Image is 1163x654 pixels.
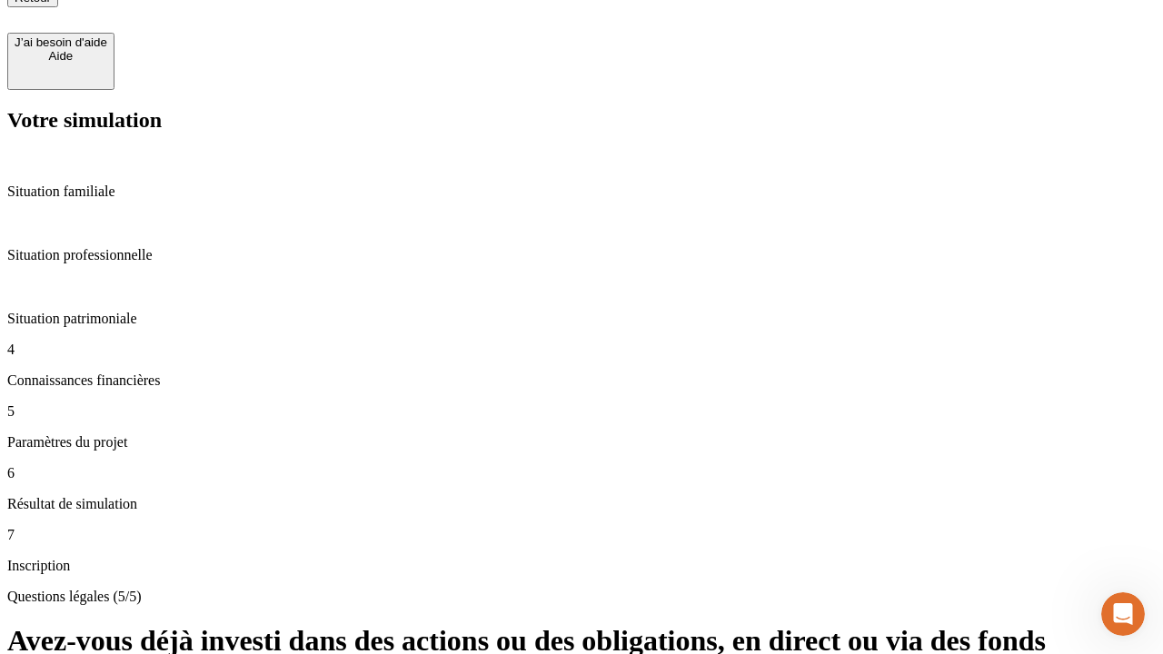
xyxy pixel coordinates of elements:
[7,434,1156,451] p: Paramètres du projet
[15,35,107,49] div: J’ai besoin d'aide
[7,558,1156,574] p: Inscription
[15,49,107,63] div: Aide
[7,311,1156,327] p: Situation patrimoniale
[7,372,1156,389] p: Connaissances financières
[7,183,1156,200] p: Situation familiale
[7,108,1156,133] h2: Votre simulation
[7,465,1156,481] p: 6
[7,527,1156,543] p: 7
[7,403,1156,420] p: 5
[1101,592,1145,636] iframe: Intercom live chat
[7,496,1156,512] p: Résultat de simulation
[7,33,114,90] button: J’ai besoin d'aideAide
[7,247,1156,263] p: Situation professionnelle
[7,589,1156,605] p: Questions légales (5/5)
[7,342,1156,358] p: 4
